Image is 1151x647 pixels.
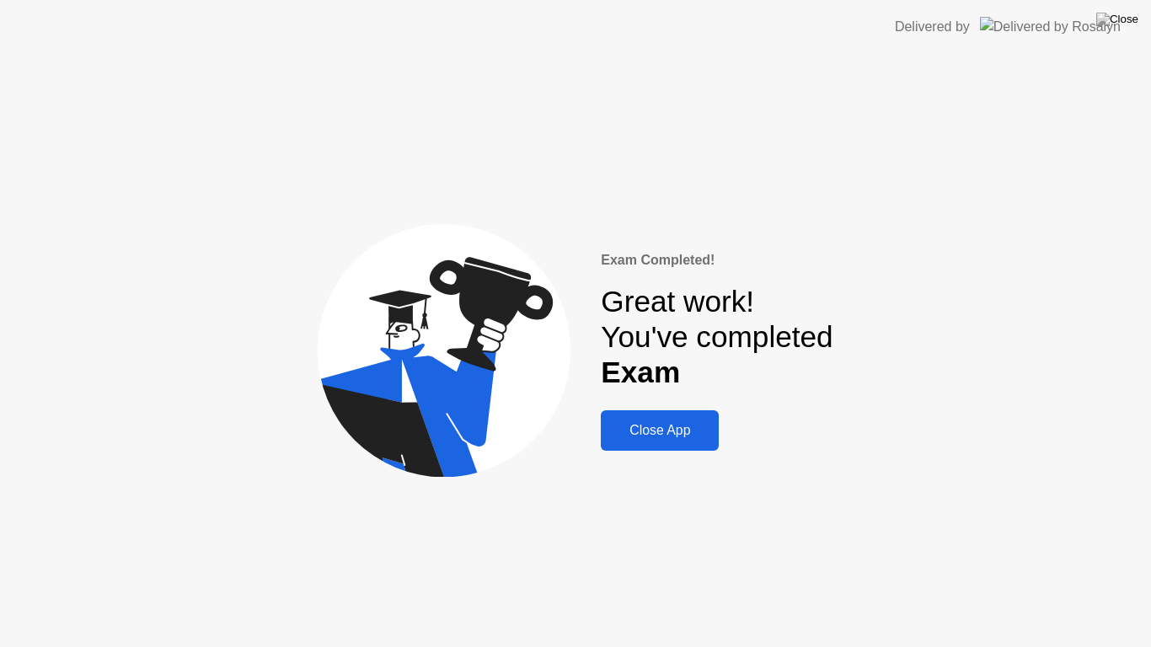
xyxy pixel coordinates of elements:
img: Delivered by Rosalyn [980,17,1121,36]
div: Delivered by [895,17,970,37]
img: Close [1096,13,1138,26]
b: Exam [601,356,680,388]
div: Great work! You've completed [601,284,832,391]
button: Close App [601,410,719,451]
div: Close App [606,423,714,438]
div: Exam Completed! [601,250,832,270]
